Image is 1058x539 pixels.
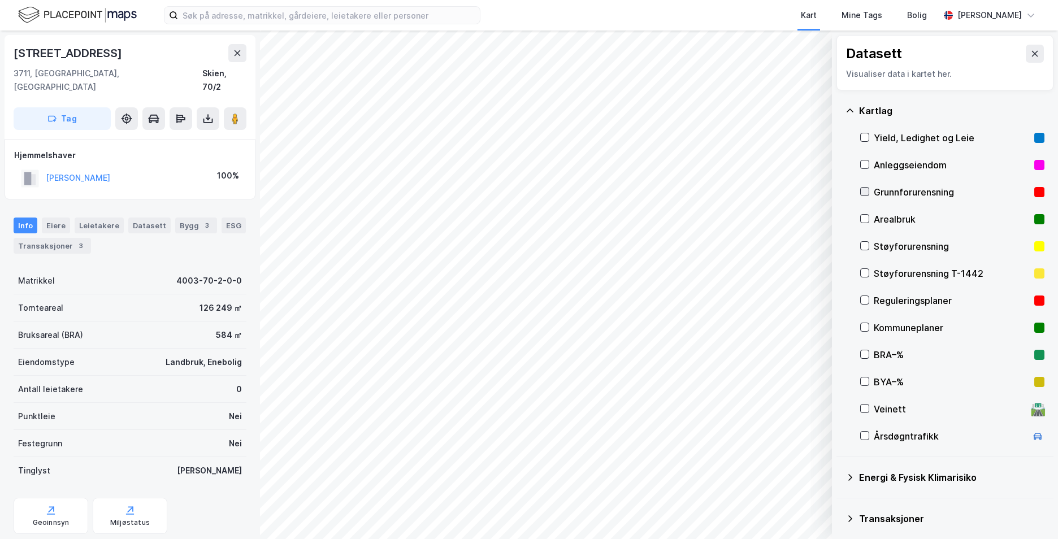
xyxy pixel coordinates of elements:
[874,348,1030,362] div: BRA–%
[874,158,1030,172] div: Anleggseiendom
[874,185,1030,199] div: Grunnforurensning
[222,218,246,233] div: ESG
[176,274,242,288] div: 4003-70-2-0-0
[846,45,902,63] div: Datasett
[14,238,91,254] div: Transaksjoner
[874,375,1030,389] div: BYA–%
[18,437,62,450] div: Festegrunn
[846,67,1044,81] div: Visualiser data i kartet her.
[33,518,70,527] div: Geoinnsyn
[859,471,1044,484] div: Energi & Fysisk Klimarisiko
[14,149,246,162] div: Hjemmelshaver
[14,107,111,130] button: Tag
[1001,485,1058,539] iframe: Chat Widget
[229,410,242,423] div: Nei
[874,429,1026,443] div: Årsdøgntrafikk
[842,8,882,22] div: Mine Tags
[75,218,124,233] div: Leietakere
[166,355,242,369] div: Landbruk, Enebolig
[18,382,83,396] div: Antall leietakere
[75,240,86,251] div: 3
[18,5,137,25] img: logo.f888ab2527a4732fd821a326f86c7f29.svg
[874,402,1026,416] div: Veinett
[18,410,55,423] div: Punktleie
[229,437,242,450] div: Nei
[874,240,1030,253] div: Støyforurensning
[907,8,927,22] div: Bolig
[201,220,213,231] div: 3
[42,218,70,233] div: Eiere
[14,44,124,62] div: [STREET_ADDRESS]
[874,267,1030,280] div: Støyforurensning T-1442
[200,301,242,315] div: 126 249 ㎡
[874,321,1030,334] div: Kommuneplaner
[217,169,239,182] div: 100%
[18,355,75,369] div: Eiendomstype
[175,218,217,233] div: Bygg
[202,67,246,94] div: Skien, 70/2
[957,8,1022,22] div: [PERSON_NAME]
[177,464,242,477] div: [PERSON_NAME]
[178,7,480,24] input: Søk på adresse, matrikkel, gårdeiere, leietakere eller personer
[18,301,63,315] div: Tomteareal
[110,518,150,527] div: Miljøstatus
[18,274,55,288] div: Matrikkel
[18,464,50,477] div: Tinglyst
[1030,402,1046,416] div: 🛣️
[874,212,1030,226] div: Arealbruk
[874,294,1030,307] div: Reguleringsplaner
[18,328,83,342] div: Bruksareal (BRA)
[859,104,1044,118] div: Kartlag
[14,67,202,94] div: 3711, [GEOGRAPHIC_DATA], [GEOGRAPHIC_DATA]
[128,218,171,233] div: Datasett
[859,512,1044,525] div: Transaksjoner
[874,131,1030,145] div: Yield, Ledighet og Leie
[801,8,817,22] div: Kart
[236,382,242,396] div: 0
[216,328,242,342] div: 584 ㎡
[14,218,37,233] div: Info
